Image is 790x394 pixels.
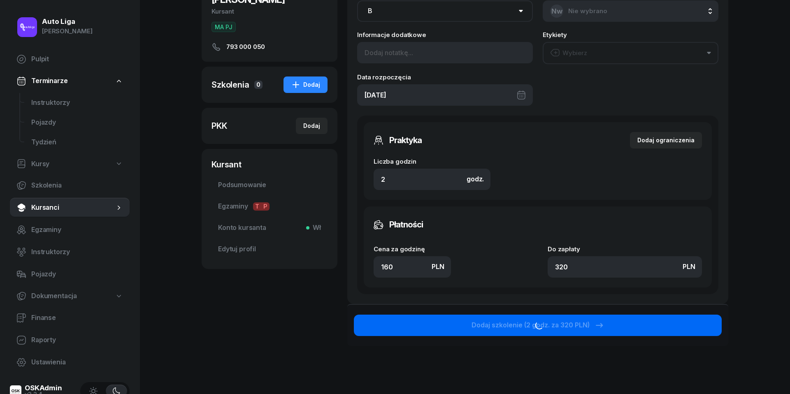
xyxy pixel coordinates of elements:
span: Nie wybrano [568,7,607,15]
span: Terminarze [31,76,67,86]
span: Finanse [31,313,123,323]
span: Konto kursanta [218,222,321,233]
button: MA PJ [211,22,236,32]
a: 793 000 050 [211,42,328,52]
span: Wł [309,222,321,233]
a: Ustawienia [10,352,130,372]
span: Egzaminy [218,201,321,212]
input: 0 [374,169,490,190]
span: T [253,202,261,211]
span: P [261,202,270,211]
span: Raporty [31,335,123,345]
span: Dokumentacja [31,291,77,301]
h3: Płatności [389,218,423,231]
div: Dodaj [291,80,320,90]
span: Pojazdy [31,117,123,128]
a: Pulpit [10,49,130,69]
a: Kursy [10,155,130,174]
div: Dodaj [303,121,320,131]
div: Dodaj ograniczenia [637,135,695,145]
span: Edytuj profil [218,244,321,255]
span: Instruktorzy [31,247,123,257]
a: Szkolenia [10,176,130,195]
h3: Praktyka [389,134,422,147]
button: NwNie wybrano [543,0,718,22]
span: Tydzień [31,137,123,148]
a: Egzaminy [10,220,130,240]
span: 0 [254,81,263,89]
span: Kursy [31,159,49,169]
span: Egzaminy [31,225,123,235]
button: Dodaj [283,76,328,93]
div: Auto Liga [42,18,93,25]
div: Kursant [211,6,328,17]
input: Dodaj notatkę... [357,42,533,63]
span: Szkolenia [31,180,123,191]
button: Dodaj [296,118,328,134]
span: Kursanci [31,202,115,213]
a: Raporty [10,330,130,350]
span: Ustawienia [31,357,123,368]
a: Edytuj profil [211,239,328,259]
a: Tydzień [25,132,130,152]
button: Dodaj ograniczenia [630,132,702,148]
span: Pojazdy [31,269,123,280]
input: 0 [548,256,702,278]
input: 0 [374,256,451,278]
div: [PERSON_NAME] [42,26,93,37]
a: Finanse [10,308,130,328]
a: Instruktorzy [10,242,130,262]
a: Pojazdy [10,264,130,284]
a: Instruktorzy [25,93,130,113]
div: OSKAdmin [25,385,62,392]
a: EgzaminyTP [211,197,328,216]
a: Terminarze [10,72,130,90]
div: Kursant [211,159,328,170]
a: Podsumowanie [211,175,328,195]
span: Instruktorzy [31,97,123,108]
span: Pulpit [31,54,123,65]
button: Wybierz [543,42,718,64]
span: Podsumowanie [218,180,321,190]
span: 793 000 050 [226,42,265,52]
div: PKK [211,120,227,132]
a: Kursanci [10,198,130,218]
div: Wybierz [550,48,587,58]
div: Szkolenia [211,79,249,90]
a: Pojazdy [25,113,130,132]
span: Nw [551,8,562,15]
a: Konto kursantaWł [211,218,328,238]
a: Dokumentacja [10,287,130,306]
